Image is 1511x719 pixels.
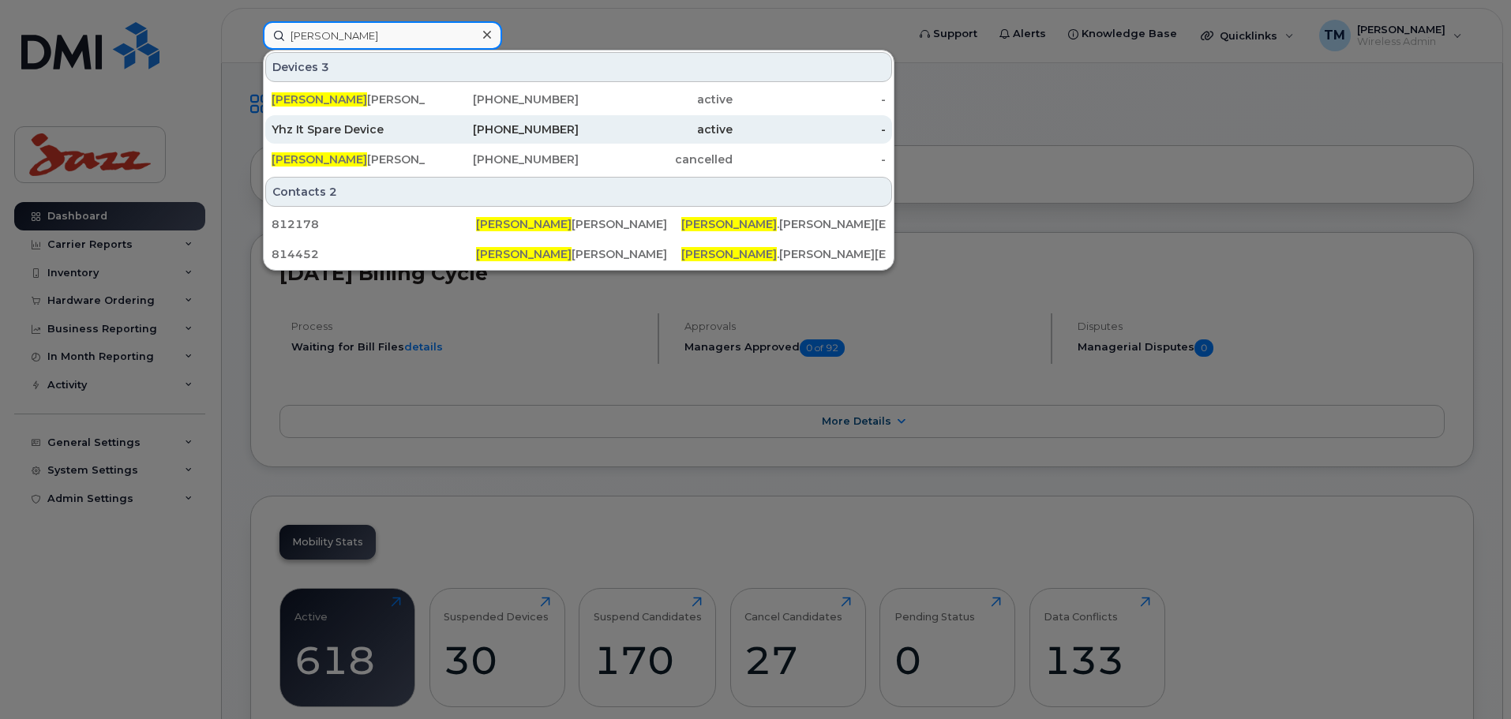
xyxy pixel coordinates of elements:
span: [PERSON_NAME] [681,217,777,231]
div: Contacts [265,177,892,207]
div: active [579,122,733,137]
div: [PHONE_NUMBER] [426,122,579,137]
a: [PERSON_NAME][PERSON_NAME][PHONE_NUMBER]active- [265,85,892,114]
span: 2 [329,184,337,200]
span: [PERSON_NAME] [476,217,572,231]
span: [PERSON_NAME] [681,247,777,261]
div: [PHONE_NUMBER] [426,152,579,167]
div: [PERSON_NAME] [476,216,681,232]
a: 814452[PERSON_NAME][PERSON_NAME][PERSON_NAME].[PERSON_NAME][EMAIL_ADDRESS][DOMAIN_NAME] [265,240,892,268]
div: 814452 [272,246,476,262]
span: [PERSON_NAME] [272,92,367,107]
div: .[PERSON_NAME][EMAIL_ADDRESS][DOMAIN_NAME] [681,216,886,232]
span: 3 [321,59,329,75]
span: [PERSON_NAME] [476,247,572,261]
div: 812178 [272,216,476,232]
div: Devices [265,52,892,82]
div: [PHONE_NUMBER] [426,92,579,107]
div: - [733,122,887,137]
div: - [733,152,887,167]
a: 812178[PERSON_NAME][PERSON_NAME][PERSON_NAME].[PERSON_NAME][EMAIL_ADDRESS][DOMAIN_NAME] [265,210,892,238]
div: Yhz It Spare Device [272,122,426,137]
a: Yhz It Spare Device[PHONE_NUMBER]active- [265,115,892,144]
div: active [579,92,733,107]
div: [PERSON_NAME] [272,152,426,167]
a: [PERSON_NAME][PERSON_NAME][PHONE_NUMBER]cancelled- [265,145,892,174]
div: cancelled [579,152,733,167]
span: [PERSON_NAME] [272,152,367,167]
div: [PERSON_NAME] [476,246,681,262]
div: .[PERSON_NAME][EMAIL_ADDRESS][DOMAIN_NAME] [681,246,886,262]
div: [PERSON_NAME] [272,92,426,107]
div: - [733,92,887,107]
